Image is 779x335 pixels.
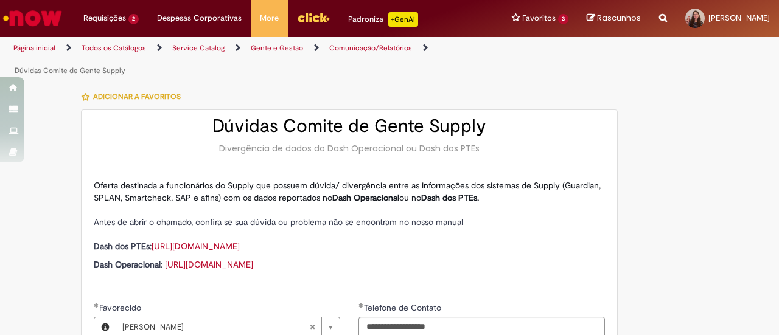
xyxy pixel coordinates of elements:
ul: Trilhas de página [9,37,510,82]
button: Adicionar a Favoritos [81,84,187,109]
span: Favoritos [522,12,556,24]
span: 3 [558,14,568,24]
span: Favorecido, Renata Vasconcellos [99,302,144,313]
a: Comunicação/Relatórios [329,43,412,53]
span: Requisições [83,12,126,24]
a: Gente e Gestão [251,43,303,53]
span: [PERSON_NAME] [708,13,770,23]
strong: Dash dos PTEs. [421,192,479,203]
a: [URL][DOMAIN_NAME] [152,241,240,252]
span: Adicionar a Favoritos [93,92,181,102]
span: Obrigatório Preenchido [358,303,364,308]
div: Padroniza [348,12,418,27]
span: Telefone de Contato [364,302,444,313]
a: [URL][DOMAIN_NAME] [165,259,253,270]
img: ServiceNow [1,6,64,30]
span: 2 [128,14,139,24]
a: Todos os Catálogos [82,43,146,53]
h2: Dúvidas Comite de Gente Supply [94,116,605,136]
a: Página inicial [13,43,55,53]
span: Oferta destinada a funcionários do Supply que possuem dúvida/ divergência entre as informações do... [94,180,601,203]
strong: Dash Operacional [332,192,399,203]
a: Service Catalog [172,43,225,53]
a: Dúvidas Comite de Gente Supply [15,66,125,75]
span: More [260,12,279,24]
p: +GenAi [388,12,418,27]
span: Obrigatório Preenchido [94,303,99,308]
span: Despesas Corporativas [157,12,242,24]
span: Antes de abrir o chamado, confira se sua dúvida ou problema não se encontram no nosso manual [94,216,463,227]
a: Rascunhos [587,13,641,24]
strong: Dash Operacional: [94,259,162,270]
div: Divergência de dados do Dash Operacional ou Dash dos PTEs [94,142,605,154]
img: click_logo_yellow_360x200.png [297,9,330,27]
strong: Dash dos PTEs: [94,241,152,252]
span: Rascunhos [597,12,641,24]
